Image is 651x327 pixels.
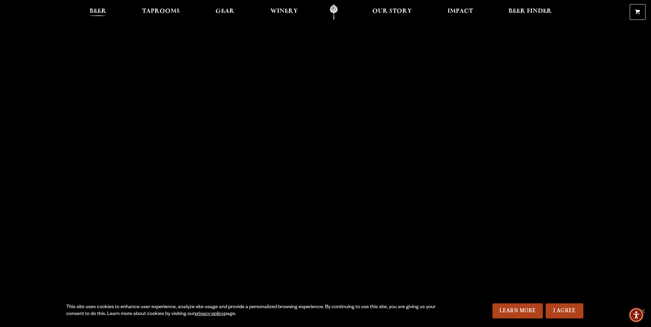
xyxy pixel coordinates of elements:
a: privacy policy [195,312,224,317]
span: Taprooms [142,9,180,14]
span: Winery [270,9,298,14]
span: Impact [447,9,473,14]
span: Beer Finder [509,9,552,14]
a: Taprooms [138,4,184,20]
a: Impact [443,4,477,20]
a: Beer Finder [504,4,556,20]
a: Odell Home [321,4,347,20]
span: Gear [216,9,234,14]
a: Beer [85,4,111,20]
a: Our Story [368,4,416,20]
a: Winery [266,4,302,20]
div: Accessibility Menu [629,307,644,323]
div: This site uses cookies to enhance user experience, analyze site usage and provide a personalized ... [66,304,436,318]
span: Beer [90,9,106,14]
span: Our Story [372,9,412,14]
a: Learn More [492,303,543,318]
a: Gear [211,4,239,20]
a: I Agree [546,303,583,318]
